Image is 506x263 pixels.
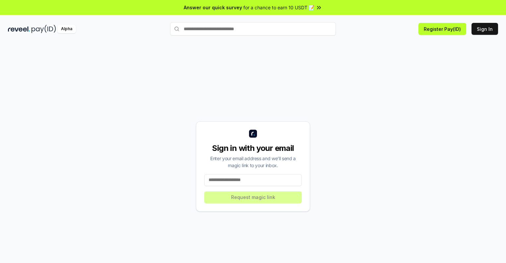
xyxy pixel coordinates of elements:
div: Enter your email address and we’ll send a magic link to your inbox. [204,155,302,169]
span: for a chance to earn 10 USDT 📝 [243,4,314,11]
img: reveel_dark [8,25,30,33]
button: Register Pay(ID) [418,23,466,35]
div: Sign in with your email [204,143,302,154]
img: pay_id [32,25,56,33]
img: logo_small [249,130,257,138]
button: Sign In [472,23,498,35]
span: Answer our quick survey [184,4,242,11]
div: Alpha [57,25,76,33]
